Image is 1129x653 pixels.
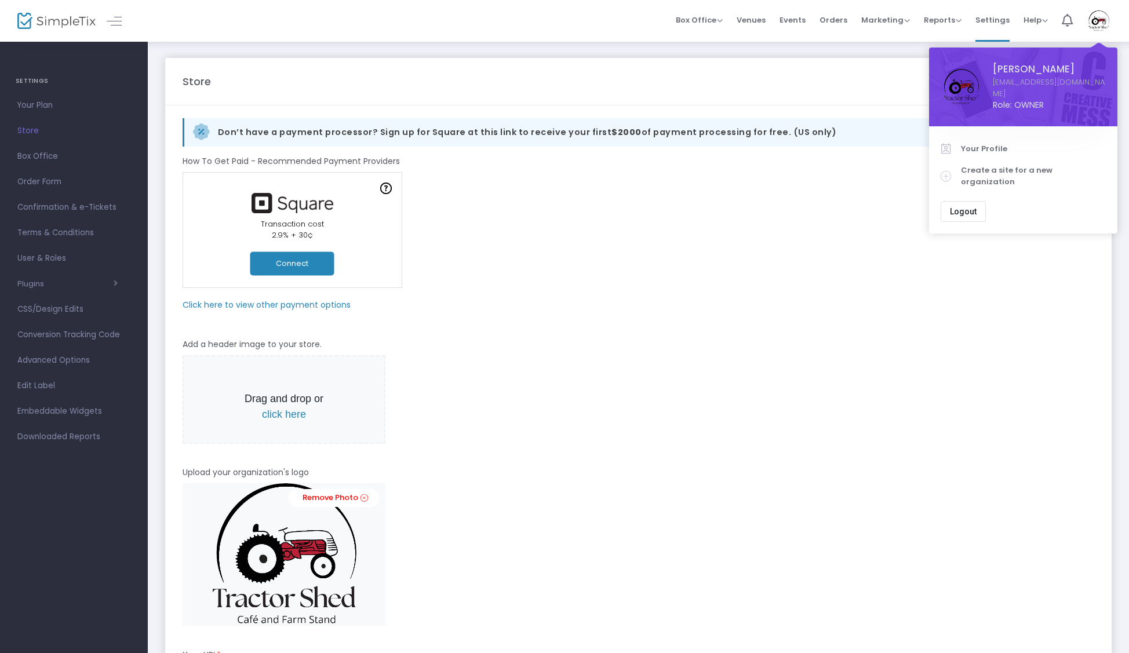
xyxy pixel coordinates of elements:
[1024,14,1048,25] span: Help
[780,5,806,35] span: Events
[183,466,309,479] m-panel-subtitle: Upload your organization's logo
[380,183,392,194] img: question-mark
[961,165,1106,187] span: Create a site for a new organization
[737,5,766,35] span: Venues
[975,5,1010,35] span: Settings
[993,76,1106,99] a: [EMAIL_ADDRESS][DOMAIN_NAME]
[17,279,118,289] button: Plugins
[17,429,130,444] span: Downloaded Reports
[941,201,986,222] button: Logout
[861,14,910,25] span: Marketing
[183,74,211,89] m-panel-title: Store
[676,14,723,25] span: Box Office
[941,159,1106,192] a: Create a site for a new organization
[17,98,130,113] span: Your Plan
[17,327,130,342] span: Conversion Tracking Code
[236,391,332,422] p: Drag and drop or
[950,207,977,216] span: Logout
[183,299,351,311] m-panel-subtitle: Click here to view other payment options
[183,338,322,351] m-panel-subtitle: Add a header image to your store.
[17,123,130,138] span: Store
[941,138,1106,160] a: Your Profile
[17,378,130,393] span: Edit Label
[272,229,313,240] span: 2.9% + 30¢
[993,62,1106,76] span: [PERSON_NAME]
[17,149,130,164] span: Box Office
[924,14,962,25] span: Reports
[218,126,837,138] span: Don’t have a payment processor? Sign up for Square at this link to receive your first of payment ...
[611,126,642,138] b: $2000
[820,5,847,35] span: Orders
[246,193,338,213] img: square.png
[183,155,400,167] m-panel-subtitle: How To Get Paid - Recommended Payment Providers
[993,99,1106,111] span: Role: OWNER
[183,483,385,626] img: Logo-RoundSign.png
[16,70,132,93] h4: SETTINGS
[961,143,1106,155] span: Your Profile
[17,174,130,189] span: Order Form
[289,489,380,507] a: Remove Photo
[250,251,334,275] button: Connect
[17,251,130,266] span: User & Roles
[17,302,130,317] span: CSS/Design Edits
[17,353,130,368] span: Advanced Options
[262,408,306,420] span: click here
[17,200,130,215] span: Confirmation & e-Tickets
[17,225,130,240] span: Terms & Conditions
[17,404,130,419] span: Embeddable Widgets
[261,218,324,229] span: Transaction cost
[183,118,1094,147] a: Don’t have a payment processor? Sign up for Square at this link to receive your first$2000of paym...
